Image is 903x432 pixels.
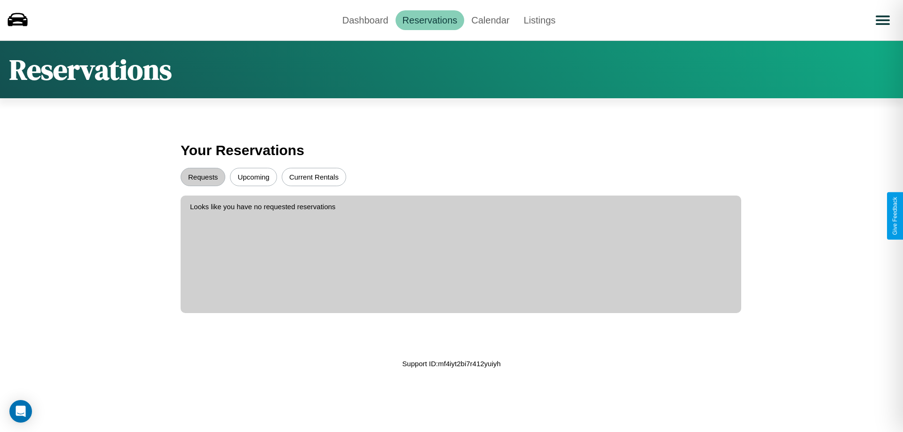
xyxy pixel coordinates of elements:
[396,10,465,30] a: Reservations
[190,200,732,213] p: Looks like you have no requested reservations
[230,168,277,186] button: Upcoming
[892,197,898,235] div: Give Feedback
[464,10,516,30] a: Calendar
[181,168,225,186] button: Requests
[9,50,172,89] h1: Reservations
[9,400,32,423] div: Open Intercom Messenger
[335,10,396,30] a: Dashboard
[516,10,562,30] a: Listings
[402,357,500,370] p: Support ID: mf4iyt2bi7r412yuiyh
[870,7,896,33] button: Open menu
[181,138,722,163] h3: Your Reservations
[282,168,346,186] button: Current Rentals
